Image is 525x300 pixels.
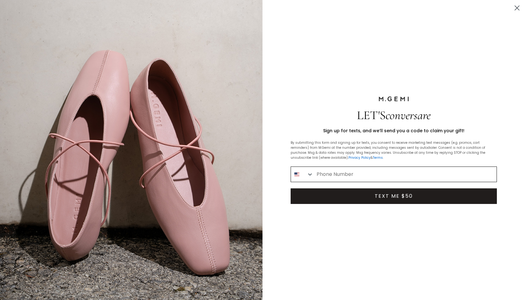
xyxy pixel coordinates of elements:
img: M.Gemi [378,96,409,102]
span: Sign up for texts, and we’ll send you a code to claim your gift! [323,128,464,134]
button: Search Countries [291,167,313,182]
span: LET'S [357,108,431,123]
p: By submitting this form and signing up for texts, you consent to receive marketing text messages ... [291,140,497,160]
span: conversare [386,108,431,123]
a: Privacy Policy [348,155,371,160]
button: TEXT ME $50 [291,188,497,204]
img: United States [294,172,299,177]
a: Terms [373,155,383,160]
button: Close dialog [512,2,522,13]
input: Phone Number [313,167,497,182]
